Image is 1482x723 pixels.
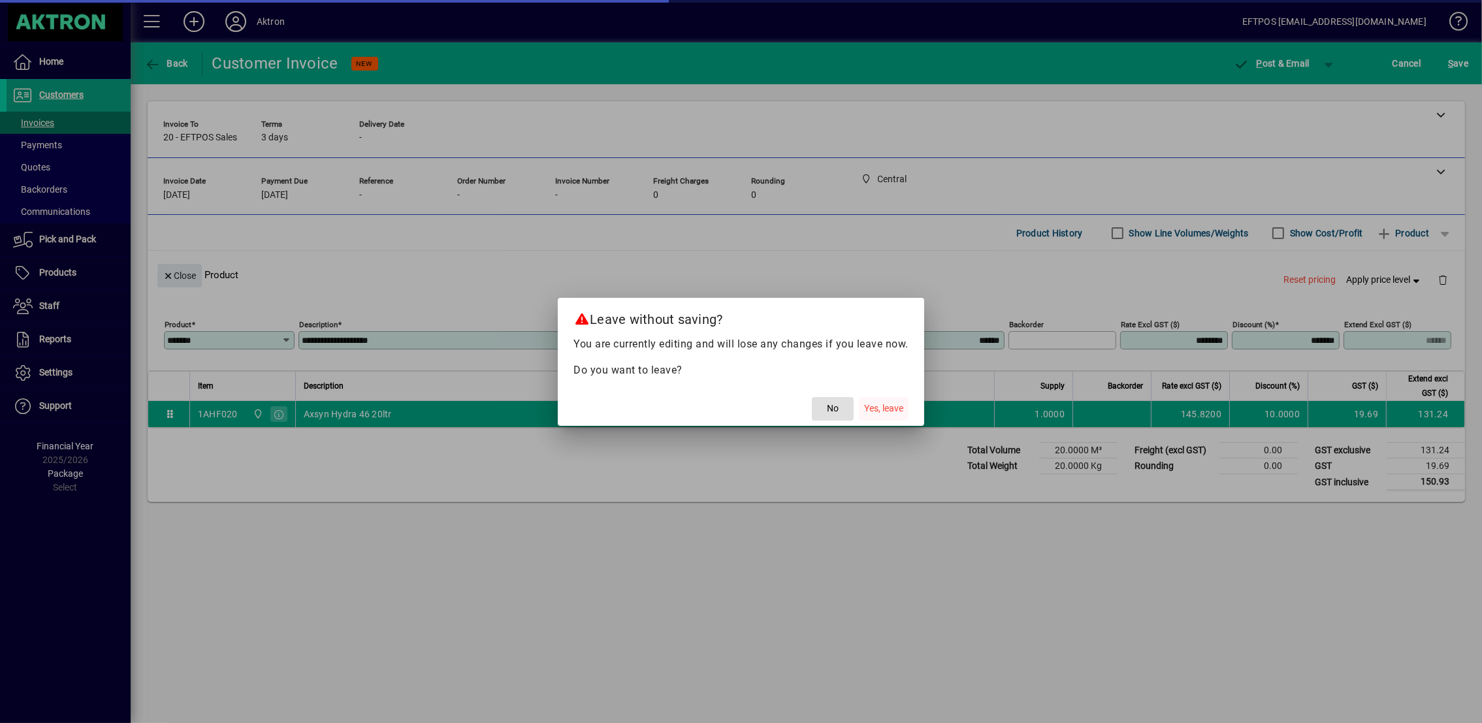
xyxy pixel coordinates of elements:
[573,362,909,378] p: Do you want to leave?
[827,402,839,415] span: No
[859,397,909,421] button: Yes, leave
[573,336,909,352] p: You are currently editing and will lose any changes if you leave now.
[558,298,924,336] h2: Leave without saving?
[812,397,854,421] button: No
[864,402,903,415] span: Yes, leave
